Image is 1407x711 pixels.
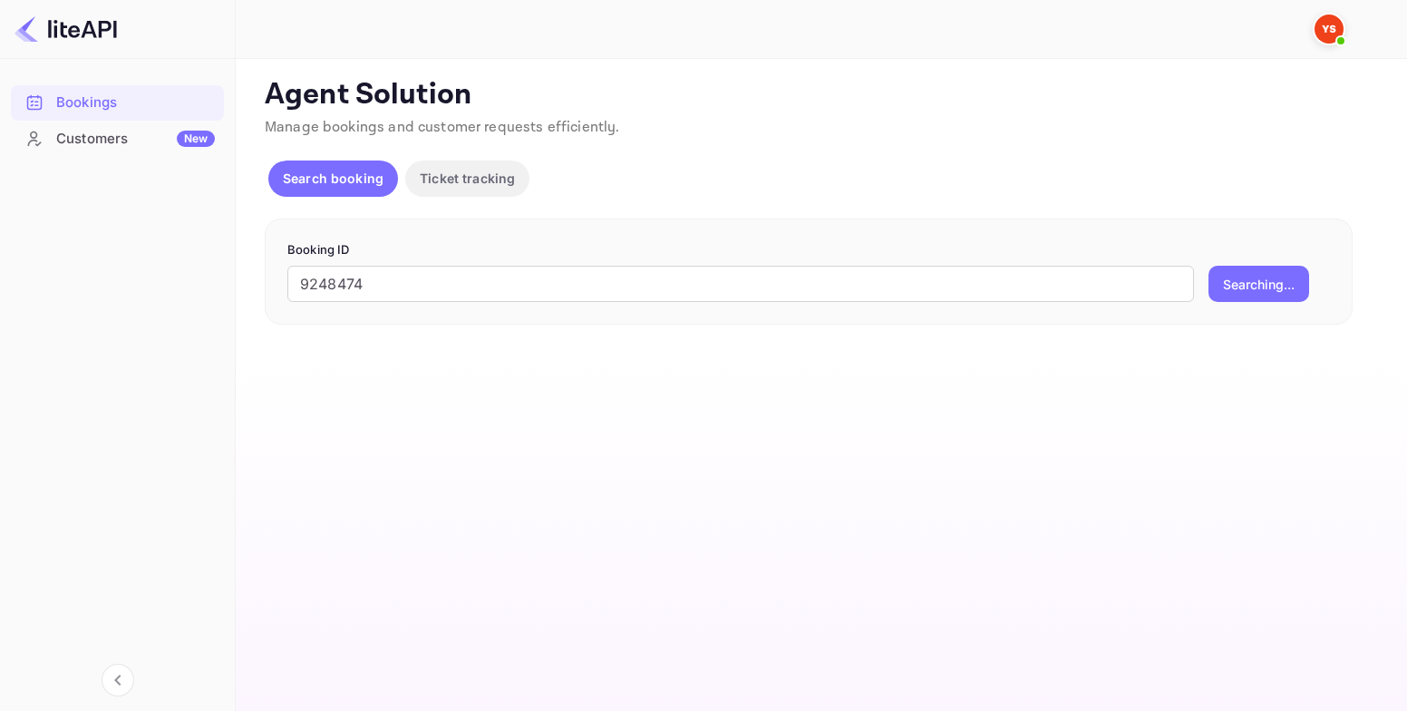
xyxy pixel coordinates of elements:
div: Bookings [56,93,215,113]
span: Manage bookings and customer requests efficiently. [265,118,620,137]
div: CustomersNew [11,122,224,157]
a: Bookings [11,85,224,119]
button: Searching... [1208,266,1309,302]
div: Customers [56,129,215,150]
p: Booking ID [287,241,1330,259]
p: Search booking [283,169,383,188]
p: Agent Solution [265,77,1374,113]
img: LiteAPI logo [15,15,117,44]
img: Yandex Support [1315,15,1344,44]
p: Ticket tracking [420,169,515,188]
div: New [177,131,215,147]
button: Collapse navigation [102,664,134,696]
a: CustomersNew [11,122,224,155]
input: Enter Booking ID (e.g., 63782194) [287,266,1194,302]
div: Bookings [11,85,224,121]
